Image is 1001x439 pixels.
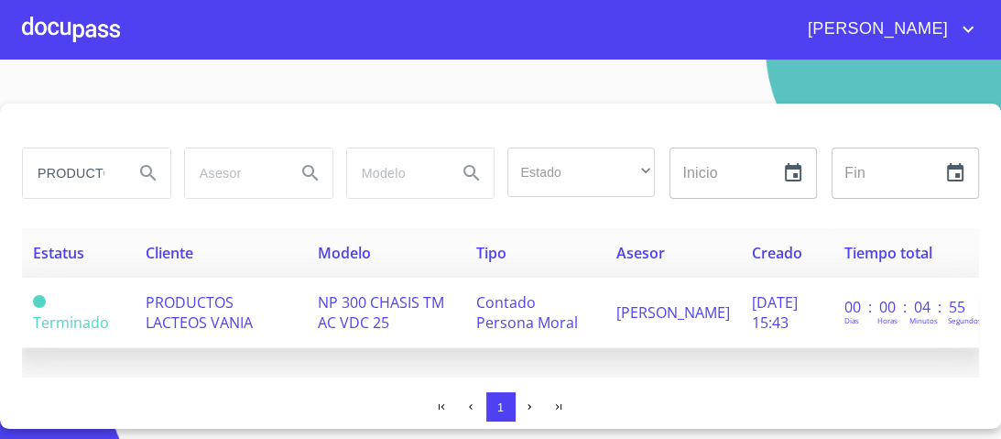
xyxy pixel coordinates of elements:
[794,15,957,44] span: [PERSON_NAME]
[33,243,84,263] span: Estatus
[844,243,932,263] span: Tiempo total
[909,315,938,325] p: Minutos
[794,15,979,44] button: account of current user
[318,243,371,263] span: Modelo
[476,243,506,263] span: Tipo
[948,315,982,325] p: Segundos
[877,315,898,325] p: Horas
[185,148,281,198] input: search
[23,148,119,198] input: search
[752,243,802,263] span: Creado
[347,148,443,198] input: search
[288,151,332,195] button: Search
[844,315,859,325] p: Dias
[507,148,655,197] div: ​
[126,151,170,195] button: Search
[844,297,968,317] p: 00 : 00 : 04 : 55
[497,401,504,414] span: 1
[476,292,578,333] span: Contado Persona Moral
[450,151,494,195] button: Search
[146,292,253,333] span: PRODUCTOS LACTEOS VANIA
[616,243,665,263] span: Asesor
[486,392,516,422] button: 1
[318,292,444,333] span: NP 300 CHASIS TM AC VDC 25
[616,302,730,323] span: [PERSON_NAME]
[146,243,193,263] span: Cliente
[33,313,109,333] span: Terminado
[752,292,798,333] span: [DATE] 15:43
[33,295,46,308] span: Terminado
